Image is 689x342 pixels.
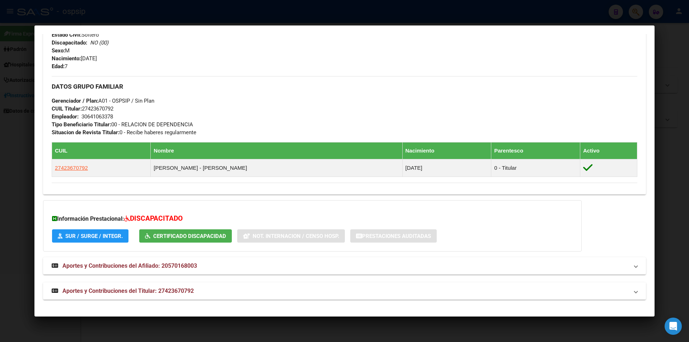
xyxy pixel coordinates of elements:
[665,318,682,335] div: Open Intercom Messenger
[402,142,491,159] th: Nacimiento
[52,32,99,38] span: Soltero
[52,113,79,120] strong: Empleador:
[52,63,65,70] strong: Edad:
[153,233,226,239] span: Certificado Discapacidad
[139,229,232,243] button: Certificado Discapacidad
[350,229,437,243] button: Prestaciones Auditadas
[52,32,81,38] strong: Estado Civil:
[52,121,193,128] span: 00 - RELACION DE DEPENDENCIA
[130,214,183,222] span: DISCAPACITADO
[52,39,87,46] strong: Discapacitado:
[402,159,491,177] td: [DATE]
[65,233,123,239] span: SUR / SURGE / INTEGR.
[52,63,67,70] span: 7
[52,98,98,104] strong: Gerenciador / Plan:
[52,142,151,159] th: CUIL
[52,106,113,112] span: 27423670792
[55,165,88,171] span: 27423670792
[52,106,82,112] strong: CUIL Titular:
[62,287,194,294] span: Aportes y Contribuciones del Titular: 27423670792
[52,83,637,90] h3: DATOS GRUPO FAMILIAR
[362,233,431,239] span: Prestaciones Auditadas
[52,129,119,136] strong: Situacion de Revista Titular:
[43,257,646,275] mat-expansion-panel-header: Aportes y Contribuciones del Afiliado: 20570168003
[62,262,197,269] span: Aportes y Contribuciones del Afiliado: 20570168003
[491,159,580,177] td: 0 - Titular
[52,55,97,62] span: [DATE]
[52,229,128,243] button: SUR / SURGE / INTEGR.
[52,55,81,62] strong: Nacimiento:
[52,214,573,224] h3: Información Prestacional:
[90,39,108,46] i: NO (00)
[237,229,345,243] button: Not. Internacion / Censo Hosp.
[491,142,580,159] th: Parentesco
[151,142,402,159] th: Nombre
[151,159,402,177] td: [PERSON_NAME] - [PERSON_NAME]
[52,98,154,104] span: A01 - OSPSIP / Sin Plan
[253,233,339,239] span: Not. Internacion / Censo Hosp.
[81,113,113,121] div: 30641063378
[52,47,65,54] strong: Sexo:
[52,129,196,136] span: 0 - Recibe haberes regularmente
[580,142,637,159] th: Activo
[43,282,646,300] mat-expansion-panel-header: Aportes y Contribuciones del Titular: 27423670792
[52,47,70,54] span: M
[52,121,111,128] strong: Tipo Beneficiario Titular:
